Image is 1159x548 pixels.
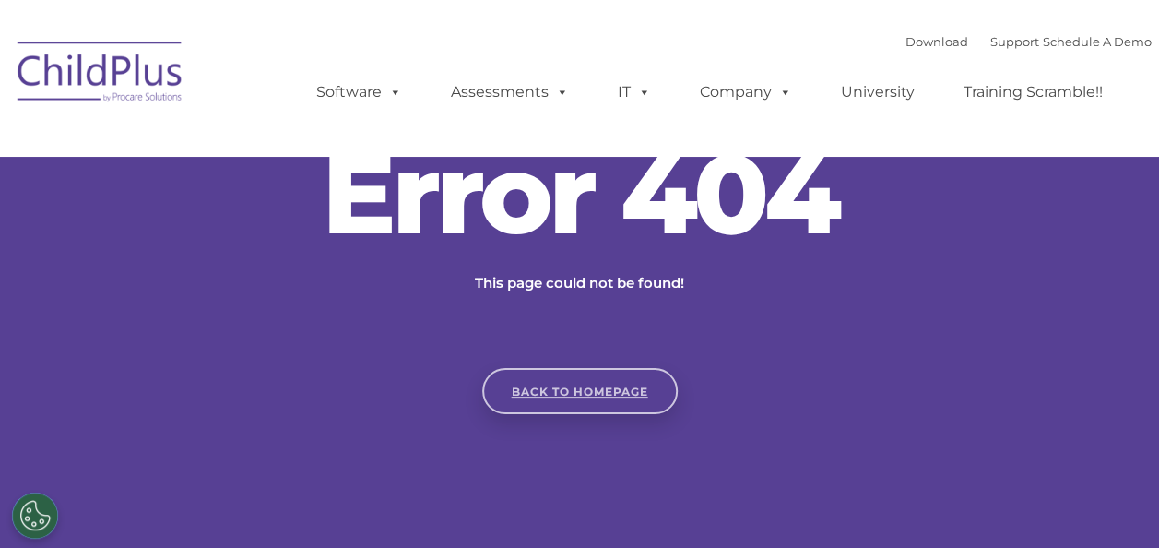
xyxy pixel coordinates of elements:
a: Software [298,74,420,111]
a: Training Scramble!! [945,74,1121,111]
p: This page could not be found! [386,272,774,294]
a: IT [599,74,669,111]
a: Assessments [432,74,587,111]
button: Cookies Settings [12,493,58,539]
a: Download [905,34,968,49]
a: Back to homepage [482,368,678,414]
h2: Error 404 [303,138,857,249]
a: Company [681,74,810,111]
img: ChildPlus by Procare Solutions [8,29,193,121]
a: University [822,74,933,111]
a: Support [990,34,1039,49]
font: | [905,34,1152,49]
a: Schedule A Demo [1043,34,1152,49]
